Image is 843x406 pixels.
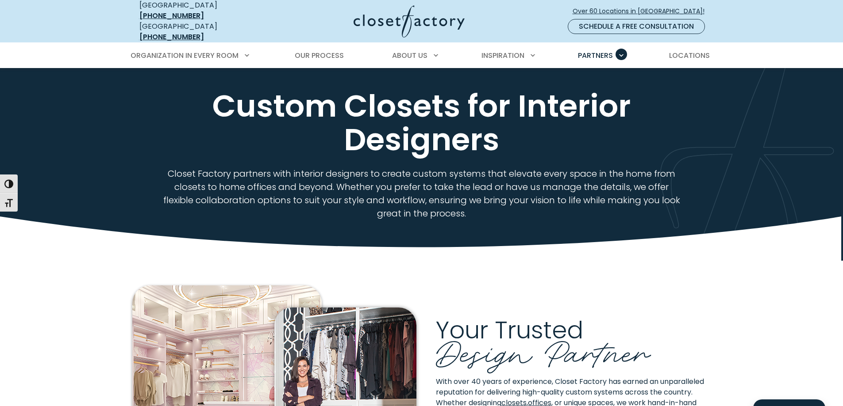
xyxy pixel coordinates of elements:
a: Over 60 Locations in [GEOGRAPHIC_DATA]! [572,4,712,19]
span: Our Process [295,50,344,61]
h1: Custom Closets for Interior Designers [138,89,706,156]
span: Locations [669,50,710,61]
span: Your Trusted [436,313,583,347]
img: Closet Factory Logo [354,5,465,38]
nav: Primary Menu [124,43,719,68]
span: Organization in Every Room [131,50,239,61]
span: Over 60 Locations in [GEOGRAPHIC_DATA]! [573,7,712,16]
div: [GEOGRAPHIC_DATA] [139,21,268,42]
span: Design Partner [436,326,650,375]
a: [PHONE_NUMBER] [139,11,204,21]
p: Closet Factory partners with interior designers to create custom systems that elevate every space... [162,167,681,220]
a: Schedule a Free Consultation [568,19,705,34]
span: About Us [392,50,427,61]
span: Inspiration [481,50,524,61]
a: [PHONE_NUMBER] [139,32,204,42]
span: Partners [578,50,613,61]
